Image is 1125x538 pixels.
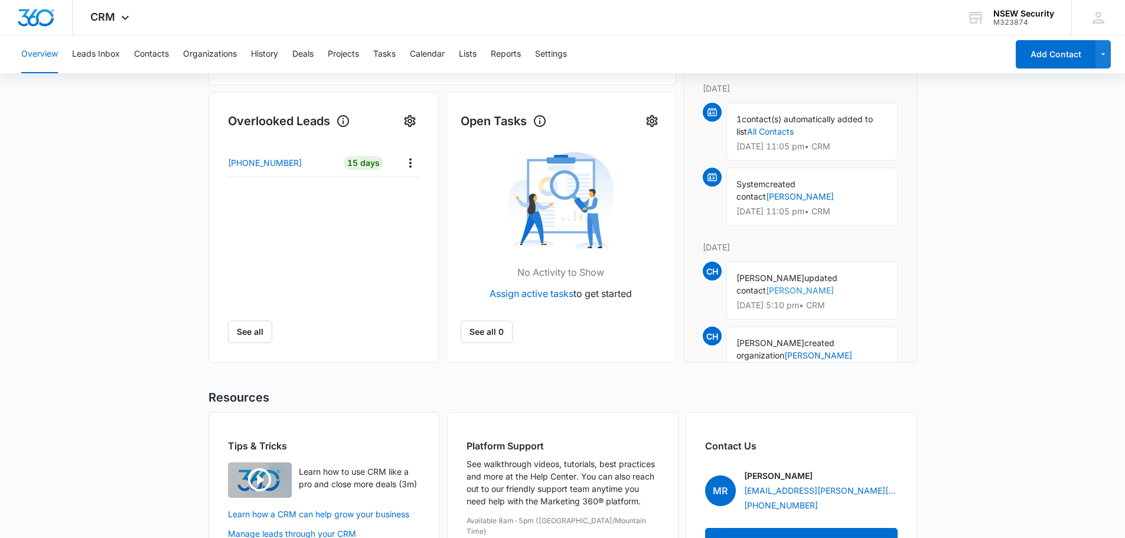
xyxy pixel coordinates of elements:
p: [PERSON_NAME] [744,469,813,482]
span: 1 [736,114,742,124]
div: account id [993,18,1054,27]
button: Deals [292,35,314,73]
button: Tasks [373,35,396,73]
button: Projects [328,35,359,73]
button: Leads Inbox [72,35,120,73]
span: [PERSON_NAME] [736,273,804,283]
p: [DATE] 11:05 pm • CRM [736,207,888,216]
span: System [736,179,765,189]
p: See walkthrough videos, tutorials, best practices and more at the Help Center. You can also reach... [467,458,659,507]
span: contact(s) automatically added to list [736,114,873,136]
h1: Open Tasks [461,112,547,130]
a: All Contacts [747,126,794,136]
button: Settings [643,112,661,131]
p: to get started [490,286,632,301]
a: [PERSON_NAME] [766,285,834,295]
p: [DATE] 5:10 pm • CRM [736,301,888,309]
button: Contacts [134,35,169,73]
span: created contact [736,179,795,201]
button: Settings [535,35,567,73]
div: 15 Days [344,156,383,170]
a: See all 0 [461,321,513,343]
button: Add Contact [1016,40,1095,69]
span: MR [705,475,736,506]
span: [PERSON_NAME] [736,338,804,348]
span: CH [703,327,722,345]
a: [PHONE_NUMBER] [228,156,335,169]
a: [EMAIL_ADDRESS][PERSON_NAME][DOMAIN_NAME] [744,484,898,497]
span: CH [703,262,722,281]
p: [DATE] [703,241,898,253]
a: [PERSON_NAME] [766,191,834,201]
button: Overview [21,35,58,73]
button: Actions [401,154,419,172]
button: Lists [459,35,477,73]
img: Learn how to use CRM like a pro and close more deals (3m) [228,462,292,498]
a: [PERSON_NAME] Developments [736,350,852,373]
div: account name [993,9,1054,18]
h1: Overlooked Leads [228,112,350,130]
h2: Contact Us [705,439,898,453]
button: Reports [491,35,521,73]
p: Available 8am-5pm ([GEOGRAPHIC_DATA]/Mountain Time) [467,516,659,537]
h2: Resources [208,389,917,406]
h2: Platform Support [467,439,659,453]
a: [PHONE_NUMBER] [744,499,818,511]
p: No Activity to Show [517,265,604,279]
button: Settings [400,112,419,131]
a: Learn how a CRM can help grow your business [228,508,420,520]
button: See all [228,321,272,343]
p: [DATE] 11:05 pm • CRM [736,142,888,151]
p: [PHONE_NUMBER] [228,156,302,169]
button: History [251,35,278,73]
button: Calendar [410,35,445,73]
a: Assign active tasks [490,288,573,299]
p: [DATE] [703,82,898,94]
h2: Tips & Tricks [228,439,420,453]
button: Organizations [183,35,237,73]
p: Learn how to use CRM like a pro and close more deals (3m) [299,465,420,490]
span: CRM [90,11,115,23]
